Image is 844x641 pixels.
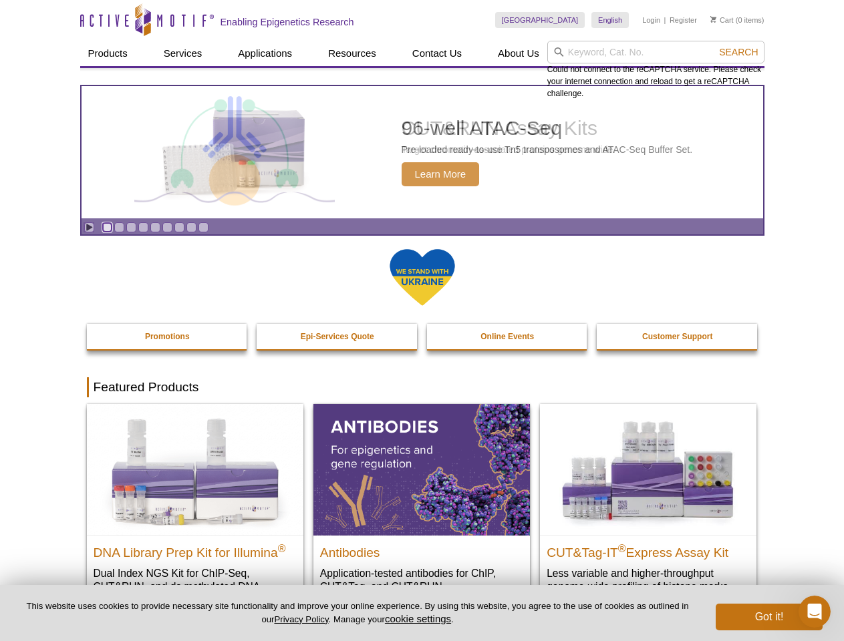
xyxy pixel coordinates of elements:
[618,542,626,554] sup: ®
[540,404,756,606] a: CUT&Tag-IT® Express Assay Kit CUT&Tag-IT®Express Assay Kit Less variable and higher-throughput ge...
[389,248,456,307] img: We Stand With Ukraine
[547,566,750,594] p: Less variable and higher-throughput genome-wide profiling of histone marks​.
[87,324,249,349] a: Promotions
[642,332,712,341] strong: Customer Support
[540,404,756,535] img: CUT&Tag-IT® Express Assay Kit
[664,12,666,28] li: |
[94,566,297,607] p: Dual Index NGS Kit for ChIP-Seq, CUT&RUN, and ds methylated DNA assays.
[84,222,94,232] a: Toggle autoplay
[320,41,384,66] a: Resources
[156,41,210,66] a: Services
[313,404,530,535] img: All Antibodies
[313,404,530,606] a: All Antibodies Antibodies Application-tested antibodies for ChIP, CUT&Tag, and CUT&RUN.
[274,614,328,624] a: Privacy Policy
[174,222,184,232] a: Go to slide 7
[87,404,303,620] a: DNA Library Prep Kit for Illumina DNA Library Prep Kit for Illumina® Dual Index NGS Kit for ChIP-...
[547,41,764,63] input: Keyword, Cat. No.
[162,222,172,232] a: Go to slide 6
[495,12,585,28] a: [GEOGRAPHIC_DATA]
[710,12,764,28] li: (0 items)
[87,377,758,397] h2: Featured Products
[114,222,124,232] a: Go to slide 2
[145,332,190,341] strong: Promotions
[257,324,418,349] a: Epi-Services Quote
[80,41,136,66] a: Products
[597,324,758,349] a: Customer Support
[715,46,762,58] button: Search
[670,15,697,25] a: Register
[102,222,112,232] a: Go to slide 1
[94,540,297,560] h2: DNA Library Prep Kit for Illumina
[710,16,716,23] img: Your Cart
[427,324,589,349] a: Online Events
[799,596,831,628] iframe: Intercom live chat
[230,41,300,66] a: Applications
[301,332,374,341] strong: Epi-Services Quote
[186,222,196,232] a: Go to slide 8
[385,613,451,624] button: cookie settings
[547,540,750,560] h2: CUT&Tag-IT Express Assay Kit
[710,15,734,25] a: Cart
[404,41,470,66] a: Contact Us
[642,15,660,25] a: Login
[21,600,694,626] p: This website uses cookies to provide necessary site functionality and improve your online experie...
[278,542,286,554] sup: ®
[547,41,764,99] div: Could not connect to the reCAPTCHA service. Please check your internet connection and reload to g...
[320,540,523,560] h2: Antibodies
[150,222,160,232] a: Go to slide 5
[87,404,303,535] img: DNA Library Prep Kit for Illumina
[480,332,534,341] strong: Online Events
[138,222,148,232] a: Go to slide 4
[221,16,354,28] h2: Enabling Epigenetics Research
[320,566,523,594] p: Application-tested antibodies for ChIP, CUT&Tag, and CUT&RUN.
[716,604,823,630] button: Got it!
[591,12,629,28] a: English
[198,222,208,232] a: Go to slide 9
[719,47,758,57] span: Search
[126,222,136,232] a: Go to slide 3
[490,41,547,66] a: About Us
